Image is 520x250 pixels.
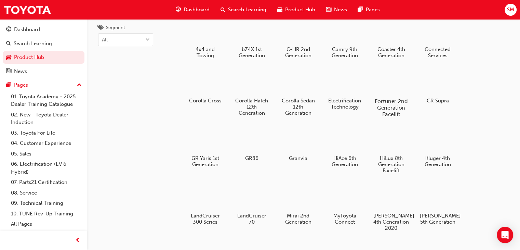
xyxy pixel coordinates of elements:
[3,65,84,78] a: News
[176,5,181,14] span: guage-icon
[187,46,223,59] h5: 4x4 and Towing
[420,46,456,59] h5: Connected Services
[234,98,270,116] h5: Corolla Hatch 12th Generation
[8,128,84,138] a: 03. Toyota For Life
[185,182,226,227] a: LandCruiser 300 Series
[6,68,11,75] span: news-icon
[280,98,316,116] h5: Corolla Sedan 12th Generation
[326,5,331,14] span: news-icon
[280,46,316,59] h5: C-HR 2nd Generation
[285,6,315,14] span: Product Hub
[6,54,11,61] span: car-icon
[106,24,125,31] div: Segment
[187,155,223,167] h5: GR Yaris 1st Generation
[420,98,456,104] h5: GR Supra
[358,5,363,14] span: pages-icon
[505,4,517,16] button: SM
[3,51,84,64] a: Product Hub
[334,6,347,14] span: News
[417,15,458,61] a: Connected Services
[8,209,84,219] a: 10. TUNE Rev-Up Training
[75,236,80,245] span: prev-icon
[185,66,226,106] a: Corolla Cross
[372,98,410,117] h5: Fortuner 2nd Generation Facelift
[272,3,321,17] a: car-iconProduct Hub
[417,66,458,106] a: GR Supra
[8,110,84,128] a: 02. New - Toyota Dealer Induction
[98,25,103,31] span: tags-icon
[352,3,385,17] a: pages-iconPages
[6,82,11,88] span: pages-icon
[234,213,270,225] h5: LandCruiser 70
[8,159,84,177] a: 06. Electrification (EV & Hybrid)
[327,155,363,167] h5: HiAce 6th Generation
[417,124,458,170] a: Kluger 4th Generation
[373,155,409,174] h5: HiLux 8th Generation Facelift
[278,124,319,164] a: Granvia
[215,3,272,17] a: search-iconSearch Learning
[231,124,272,164] a: GR86
[145,36,150,45] span: down-icon
[3,2,51,17] img: Trak
[324,15,365,61] a: Camry 9th Generation
[366,6,380,14] span: Pages
[231,182,272,227] a: LandCruiser 70
[8,149,84,159] a: 05. Sales
[278,66,319,118] a: Corolla Sedan 12th Generation
[420,155,456,167] h5: Kluger 4th Generation
[231,66,272,118] a: Corolla Hatch 12th Generation
[234,155,270,161] h5: GR86
[102,36,108,44] div: All
[8,177,84,188] a: 07. Parts21 Certification
[327,46,363,59] h5: Camry 9th Generation
[170,3,215,17] a: guage-iconDashboard
[371,124,412,176] a: HiLux 8th Generation Facelift
[420,213,456,225] h5: [PERSON_NAME] 5th Generation
[187,213,223,225] h5: LandCruiser 300 Series
[228,6,266,14] span: Search Learning
[327,98,363,110] h5: Electrification Technology
[324,66,365,112] a: Electrification Technology
[371,66,412,118] a: Fortuner 2nd Generation Facelift
[507,6,514,14] span: SM
[77,81,82,90] span: up-icon
[6,27,11,33] span: guage-icon
[8,219,84,229] a: All Pages
[8,91,84,110] a: 01. Toyota Academy - 2025 Dealer Training Catalogue
[3,79,84,91] button: Pages
[14,40,52,48] div: Search Learning
[6,41,11,47] span: search-icon
[278,15,319,61] a: C-HR 2nd Generation
[371,182,412,234] a: [PERSON_NAME] 4th Generation 2020
[321,3,352,17] a: news-iconNews
[8,198,84,209] a: 09. Technical Training
[324,182,365,227] a: MyToyota Connect
[8,138,84,149] a: 04. Customer Experience
[280,213,316,225] h5: Mirai 2nd Generation
[497,227,513,243] div: Open Intercom Messenger
[187,98,223,104] h5: Corolla Cross
[3,23,84,36] a: Dashboard
[185,15,226,61] a: 4x4 and Towing
[373,213,409,231] h5: [PERSON_NAME] 4th Generation 2020
[3,22,84,79] button: DashboardSearch LearningProduct HubNews
[327,213,363,225] h5: MyToyota Connect
[184,6,210,14] span: Dashboard
[221,5,225,14] span: search-icon
[185,124,226,170] a: GR Yaris 1st Generation
[14,26,40,34] div: Dashboard
[373,46,409,59] h5: Coaster 4th Generation
[231,15,272,61] a: bZ4X 1st Generation
[324,124,365,170] a: HiAce 6th Generation
[14,67,27,75] div: News
[8,188,84,198] a: 08. Service
[277,5,282,14] span: car-icon
[234,46,270,59] h5: bZ4X 1st Generation
[371,15,412,61] a: Coaster 4th Generation
[417,182,458,227] a: [PERSON_NAME] 5th Generation
[14,81,28,89] div: Pages
[280,155,316,161] h5: Granvia
[278,182,319,227] a: Mirai 2nd Generation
